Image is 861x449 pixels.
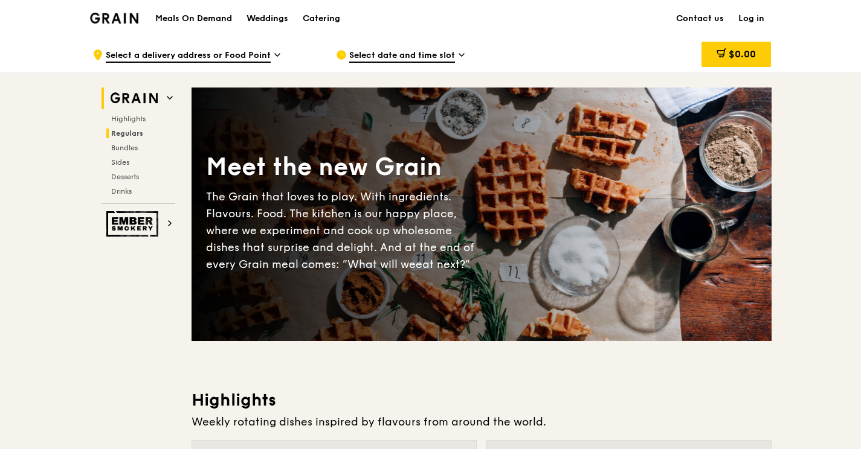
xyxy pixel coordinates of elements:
[111,129,143,138] span: Regulars
[669,1,731,37] a: Contact us
[155,13,232,25] h1: Meals On Demand
[192,413,772,430] div: Weekly rotating dishes inspired by flavours from around the world.
[247,1,288,37] div: Weddings
[106,88,162,109] img: Grain web logo
[111,144,138,152] span: Bundles
[90,13,139,24] img: Grain
[206,188,482,273] div: The Grain that loves to play. With ingredients. Flavours. Food. The kitchen is our happy place, w...
[295,1,347,37] a: Catering
[111,173,139,181] span: Desserts
[206,151,482,183] div: Meet the new Grain
[731,1,772,37] a: Log in
[303,1,340,37] div: Catering
[192,389,772,411] h3: Highlights
[111,187,132,196] span: Drinks
[349,49,455,63] span: Select date and time slot
[416,258,470,271] span: eat next?”
[729,48,756,60] span: $0.00
[106,49,271,63] span: Select a delivery address or Food Point
[111,158,129,167] span: Sides
[111,115,146,123] span: Highlights
[239,1,295,37] a: Weddings
[106,211,162,237] img: Ember Smokery web logo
